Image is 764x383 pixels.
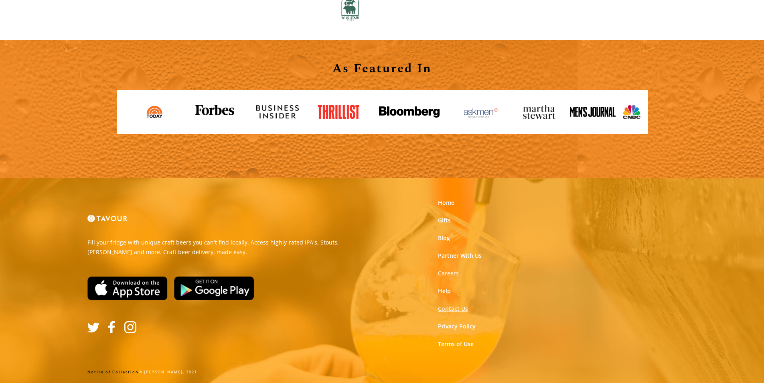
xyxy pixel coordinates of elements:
a: Partner With Us [438,252,482,260]
a: Privacy Policy [438,322,476,330]
strong: As Featured In [332,59,432,78]
div: © [PERSON_NAME], 2021. [87,369,677,375]
a: Careers [438,269,459,277]
a: Terms of Use [438,340,474,348]
p: Fill your fridge with unique craft beers you can't find locally. Access highly-rated IPA's, Stout... [87,238,376,257]
a: Notice of Collection [87,369,139,375]
a: Help [438,287,451,295]
a: Home [438,199,454,207]
a: Blog [438,234,450,242]
a: Contact Us [438,305,468,313]
a: Gifts [438,216,451,224]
